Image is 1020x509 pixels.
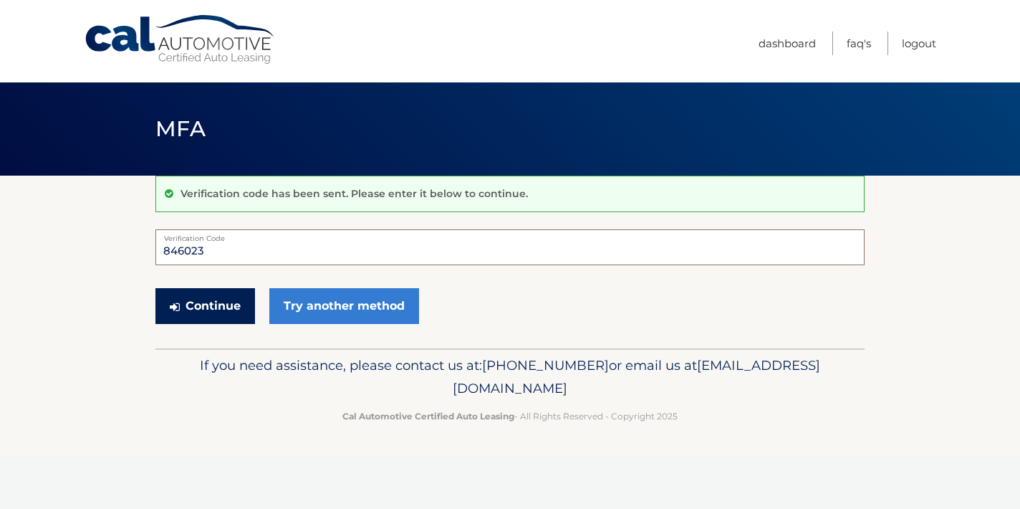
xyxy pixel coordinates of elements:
[759,32,816,55] a: Dashboard
[453,357,820,396] span: [EMAIL_ADDRESS][DOMAIN_NAME]
[165,409,855,424] p: - All Rights Reserved - Copyright 2025
[269,288,419,324] a: Try another method
[902,32,936,55] a: Logout
[84,14,277,65] a: Cal Automotive
[847,32,871,55] a: FAQ's
[165,354,855,400] p: If you need assistance, please contact us at: or email us at
[482,357,609,374] span: [PHONE_NUMBER]
[155,288,255,324] button: Continue
[155,229,865,241] label: Verification Code
[181,187,528,200] p: Verification code has been sent. Please enter it below to continue.
[342,411,514,422] strong: Cal Automotive Certified Auto Leasing
[155,115,206,142] span: MFA
[155,229,865,265] input: Verification Code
